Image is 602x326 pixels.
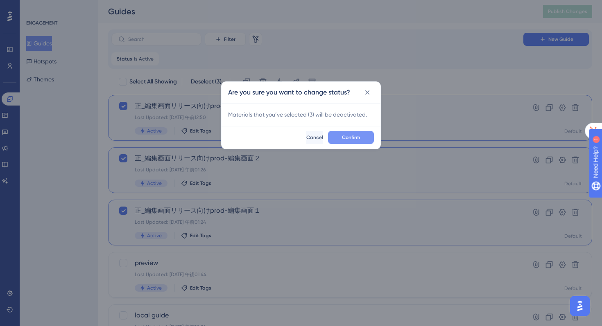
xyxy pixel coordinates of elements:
span: Need Help? [19,2,51,12]
iframe: UserGuiding AI Assistant Launcher [568,294,592,318]
span: Cancel [306,134,323,141]
div: 1 [57,4,59,11]
span: Confirm [342,134,360,141]
h2: Are you sure you want to change status? [228,88,350,97]
span: Materials that you’ve selected ( 3 ) will be de activated. [228,111,367,118]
